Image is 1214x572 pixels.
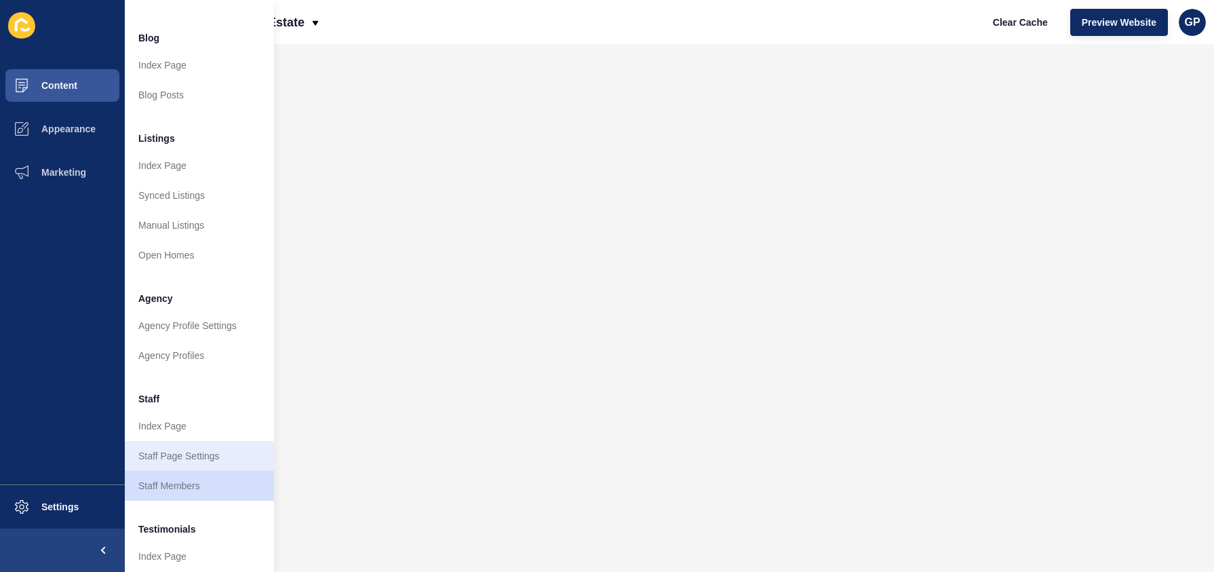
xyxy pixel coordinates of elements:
[125,80,274,110] a: Blog Posts
[125,151,274,180] a: Index Page
[138,522,196,536] span: Testimonials
[138,392,159,406] span: Staff
[125,471,274,501] a: Staff Members
[1082,16,1156,29] span: Preview Website
[138,292,173,305] span: Agency
[125,210,274,240] a: Manual Listings
[1184,16,1200,29] span: GP
[125,50,274,80] a: Index Page
[125,441,274,471] a: Staff Page Settings
[125,311,274,341] a: Agency Profile Settings
[1070,9,1168,36] button: Preview Website
[125,411,274,441] a: Index Page
[138,132,175,145] span: Listings
[993,16,1048,29] span: Clear Cache
[125,541,274,571] a: Index Page
[981,9,1059,36] button: Clear Cache
[125,240,274,270] a: Open Homes
[125,180,274,210] a: Synced Listings
[125,341,274,370] a: Agency Profiles
[138,31,159,45] span: Blog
